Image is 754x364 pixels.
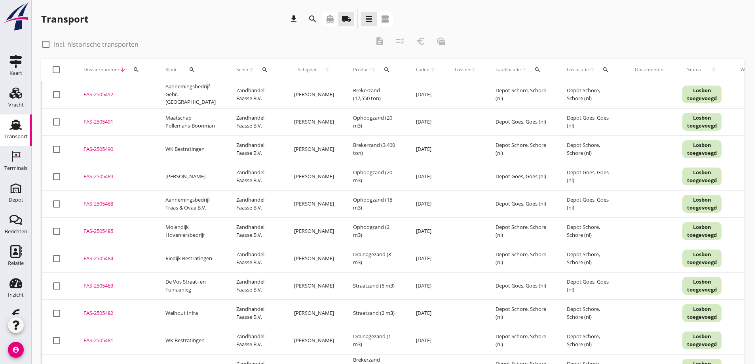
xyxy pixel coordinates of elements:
div: Losbon toegevoegd [682,86,722,103]
td: Depot Goes, Goes (nl) [486,190,557,217]
i: search [602,67,609,73]
div: Losbon toegevoegd [682,250,722,267]
i: arrow_upward [706,67,722,73]
td: Depot Schore, Schore (nl) [486,135,557,163]
i: search [308,14,317,24]
td: Aannemingsbedrijf Gebr. [GEOGRAPHIC_DATA] [156,81,227,109]
div: Losbon toegevoegd [682,222,722,240]
td: Ophoogzand (2 m3) [344,217,406,245]
div: Inzicht [8,292,24,297]
td: Drainagezand (8 m3) [344,245,406,272]
td: Depot Goes, Goes (nl) [557,163,625,190]
div: Losbon toegevoegd [682,195,722,213]
td: [PERSON_NAME] [285,217,344,245]
div: FAS-2505481 [84,337,146,345]
div: Losbon toegevoegd [682,113,722,131]
td: Zandhandel Faasse B.V. [227,245,285,272]
i: view_headline [364,14,374,24]
td: Brekerzand (3,400 ton) [344,135,406,163]
td: Zandhandel Faasse B.V. [227,163,285,190]
td: Molendijk Hoveniersbedrijf [156,217,227,245]
td: Zandhandel Faasse B.V. [227,81,285,109]
i: arrow_upward [470,67,477,73]
div: Depot [9,197,23,202]
td: Depot Goes, Goes (nl) [486,163,557,190]
div: Losbon toegevoegd [682,277,722,295]
td: Straatzand (2 m3) [344,299,406,327]
td: Depot Schore, Schore (nl) [486,81,557,109]
td: Depot Goes, Goes (nl) [486,272,557,299]
div: FAS-2505485 [84,227,146,235]
td: Depot Schore, Schore (nl) [557,327,625,354]
div: FAS-2505484 [84,255,146,263]
td: Depot Schore, Schore (nl) [557,135,625,163]
div: FAS-2505492 [84,91,146,99]
td: [PERSON_NAME] [285,245,344,272]
td: [PERSON_NAME] [285,108,344,135]
td: Depot Schore, Schore (nl) [557,217,625,245]
span: Status [682,66,706,73]
td: [PERSON_NAME] [285,299,344,327]
td: Depot Schore, Schore (nl) [557,81,625,109]
td: Maatschap Pollemans-Boonman [156,108,227,135]
i: arrow_upward [589,67,595,73]
td: [PERSON_NAME] [285,135,344,163]
i: arrow_downward [120,67,126,73]
td: WK Bestratingen [156,327,227,354]
span: Schipper [294,66,321,73]
td: Ophoogzand (15 m3) [344,190,406,217]
td: Straatzand (6 m3) [344,272,406,299]
span: Product [353,66,370,73]
div: Losbon toegevoegd [682,168,722,185]
td: Depot Schore, Schore (nl) [557,245,625,272]
td: Ophoogzand (20 m3) [344,163,406,190]
img: logo-small.a267ee39.svg [2,2,30,31]
td: [DATE] [406,245,445,272]
td: [PERSON_NAME] [285,190,344,217]
td: Zandhandel Faasse B.V. [227,217,285,245]
td: Depot Goes, Goes (nl) [557,190,625,217]
td: WK Bestratingen [156,135,227,163]
i: arrow_upward [521,67,527,73]
td: Ophoogzand (20 m3) [344,108,406,135]
td: Depot Goes, Goes (nl) [486,108,557,135]
span: Laden [416,66,429,73]
td: [DATE] [406,217,445,245]
td: Depot Goes, Goes (nl) [557,108,625,135]
td: Depot Schore, Schore (nl) [486,327,557,354]
div: Berichten [5,229,27,234]
td: Zandhandel Faasse B.V. [227,108,285,135]
td: Zandhandel Faasse B.V. [227,299,285,327]
td: [PERSON_NAME] [285,272,344,299]
td: Zandhandel Faasse B.V. [227,272,285,299]
td: Aannemingsbedrijf Traas & Ovaa B.V. [156,190,227,217]
div: Documenten [635,66,663,73]
div: Relatie [8,261,24,266]
div: Losbon toegevoegd [682,140,722,158]
i: arrow_upward [321,67,334,73]
td: [PERSON_NAME] [156,163,227,190]
td: Walhout Infra [156,299,227,327]
div: FAS-2505488 [84,200,146,208]
td: [DATE] [406,163,445,190]
td: [DATE] [406,81,445,109]
i: arrow_upward [248,67,254,73]
td: [DATE] [406,327,445,354]
i: search [262,67,268,73]
td: De Vos Straat- en Tuinaanleg [156,272,227,299]
td: Brekerzand (17,550 ton) [344,81,406,109]
label: Incl. historische transporten [54,40,139,48]
div: FAS-2505491 [84,118,146,126]
i: account_circle [8,342,24,358]
td: Zandhandel Faasse B.V. [227,190,285,217]
i: search [534,67,541,73]
div: FAS-2505483 [84,282,146,290]
td: Riedijk Bestratingen [156,245,227,272]
div: Losbon toegevoegd [682,332,722,349]
i: arrow_upward [429,67,436,73]
td: [PERSON_NAME] [285,81,344,109]
td: [DATE] [406,108,445,135]
td: [DATE] [406,190,445,217]
td: Zandhandel Faasse B.V. [227,327,285,354]
td: Depot Schore, Schore (nl) [486,217,557,245]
